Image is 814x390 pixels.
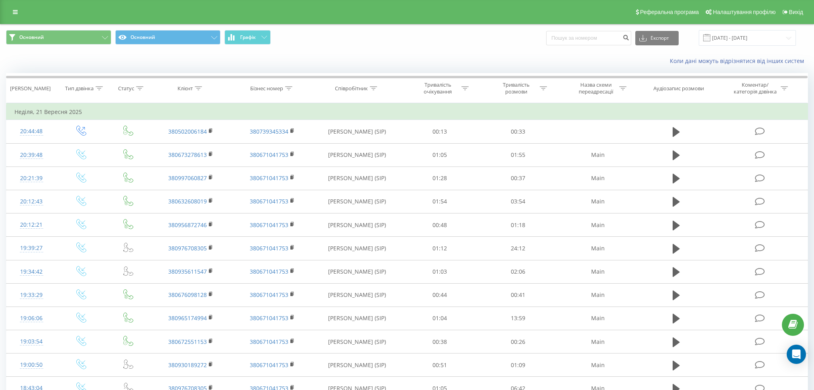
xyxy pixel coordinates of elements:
td: Main [557,260,639,283]
a: 380672551153 [168,338,207,345]
span: Реферальна програма [640,9,699,15]
input: Пошук за номером [546,31,631,45]
a: 380976708305 [168,244,207,252]
a: 380935611547 [168,268,207,275]
td: [PERSON_NAME] (SIP) [313,330,400,353]
a: 380673278613 [168,151,207,158]
button: Графік [224,30,271,45]
a: Коли дані можуть відрізнятися вiд інших систем [670,57,808,65]
span: Вихід [789,9,803,15]
div: Аудіозапис розмови [653,85,704,92]
td: 00:44 [401,283,479,307]
td: [PERSON_NAME] (SIP) [313,190,400,213]
td: Main [557,167,639,190]
td: Main [557,307,639,330]
div: Бізнес номер [250,85,283,92]
td: 13:59 [479,307,557,330]
td: Main [557,237,639,260]
td: 01:54 [401,190,479,213]
td: [PERSON_NAME] (SIP) [313,237,400,260]
button: Основний [115,30,220,45]
td: [PERSON_NAME] (SIP) [313,283,400,307]
a: 380671041753 [250,314,288,322]
div: [PERSON_NAME] [10,85,51,92]
td: 00:26 [479,330,557,353]
td: 01:12 [401,237,479,260]
a: 380671041753 [250,338,288,345]
span: Основний [19,34,44,41]
a: 380671041753 [250,244,288,252]
a: 380671041753 [250,221,288,229]
div: 20:44:48 [14,124,48,139]
div: 19:33:29 [14,287,48,303]
a: 380739345334 [250,128,288,135]
a: 380502006184 [168,128,207,135]
td: 00:33 [479,120,557,143]
td: 01:04 [401,307,479,330]
td: 00:51 [401,353,479,377]
td: 00:48 [401,213,479,237]
td: 24:12 [479,237,557,260]
td: Main [557,213,639,237]
td: 01:09 [479,353,557,377]
a: 380632608019 [168,197,207,205]
div: Статус [118,85,134,92]
td: [PERSON_NAME] (SIP) [313,120,400,143]
td: 00:41 [479,283,557,307]
div: 19:03:54 [14,334,48,349]
a: 380965174994 [168,314,207,322]
td: 00:37 [479,167,557,190]
td: Неділя, 21 Вересня 2025 [6,104,808,120]
td: [PERSON_NAME] (SIP) [313,260,400,283]
a: 380671041753 [250,291,288,299]
a: 380671041753 [250,268,288,275]
td: [PERSON_NAME] (SIP) [313,143,400,167]
td: Main [557,143,639,167]
div: 19:06:06 [14,311,48,326]
div: Співробітник [335,85,368,92]
a: 380671041753 [250,151,288,158]
div: Тривалість очікування [416,81,459,95]
td: [PERSON_NAME] (SIP) [313,353,400,377]
div: 19:39:27 [14,240,48,256]
div: 19:34:42 [14,264,48,280]
a: 380676098128 [168,291,207,299]
div: 20:39:48 [14,147,48,163]
a: 380997060827 [168,174,207,182]
td: Main [557,353,639,377]
a: 380671041753 [250,174,288,182]
td: 01:28 [401,167,479,190]
a: 380671041753 [250,361,288,369]
div: 19:00:50 [14,357,48,373]
div: Open Intercom Messenger [787,345,806,364]
div: 20:21:39 [14,171,48,186]
td: 01:55 [479,143,557,167]
td: 00:38 [401,330,479,353]
div: Тривалість розмови [495,81,538,95]
td: 01:18 [479,213,557,237]
a: 380930189272 [168,361,207,369]
td: 00:13 [401,120,479,143]
td: 02:06 [479,260,557,283]
td: 03:54 [479,190,557,213]
a: 380671041753 [250,197,288,205]
td: [PERSON_NAME] (SIP) [313,213,400,237]
td: [PERSON_NAME] (SIP) [313,167,400,190]
div: Тип дзвінка [65,85,94,92]
td: [PERSON_NAME] (SIP) [313,307,400,330]
td: 01:05 [401,143,479,167]
div: 20:12:43 [14,194,48,209]
div: Клієнт [177,85,193,92]
div: Коментар/категорія дзвінка [732,81,779,95]
td: 01:03 [401,260,479,283]
a: 380956872746 [168,221,207,229]
div: 20:12:21 [14,217,48,233]
td: Main [557,190,639,213]
div: Назва схеми переадресації [574,81,617,95]
td: Main [557,283,639,307]
td: Main [557,330,639,353]
button: Основний [6,30,111,45]
span: Налаштування профілю [713,9,775,15]
span: Графік [240,35,256,40]
button: Експорт [635,31,679,45]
